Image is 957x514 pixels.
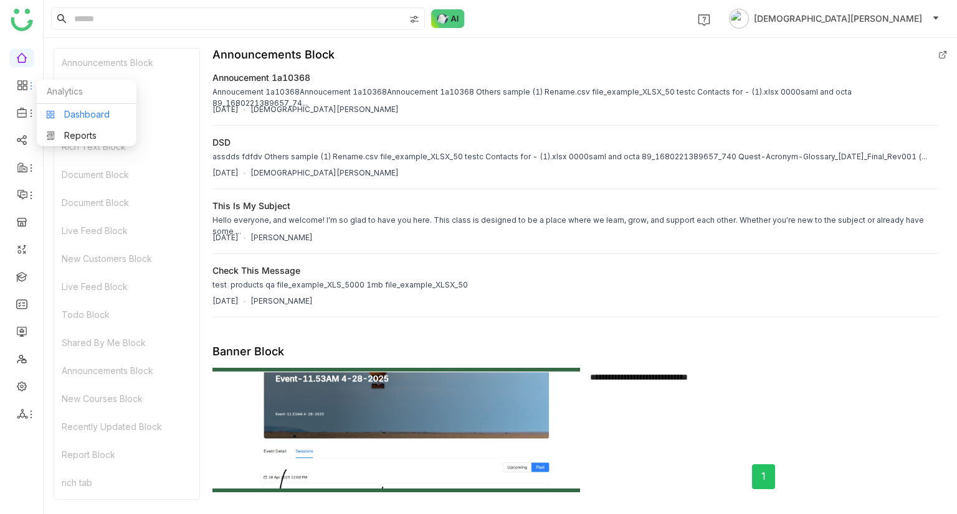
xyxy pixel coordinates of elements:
[54,357,199,385] div: Announcements Block
[754,12,922,26] span: [DEMOGRAPHIC_DATA][PERSON_NAME]
[54,189,199,217] div: Document Block
[212,86,938,109] div: Annoucement 1a10368Annoucement 1a10368Annoucement 1a10368 Others sample (1) Rename.csv file_examp...
[212,232,239,243] div: [DATE]
[11,9,33,31] img: logo
[46,110,127,119] a: Dashboard
[54,133,199,161] div: Rich Text Block
[212,279,468,291] div: test products qa file_example_XLS_5000 1mb file_example_XLSX_50
[54,385,199,413] div: New Courses Block
[212,151,927,162] div: assdds fdfdv Others sample (1) Rename.csv file_example_XLSX_50 testc Contacts for - (1).xlsx 0000...
[54,301,199,329] div: Todo Block
[212,136,231,149] div: DSD
[54,245,199,273] div: New Customers Block
[250,167,399,179] div: [DEMOGRAPHIC_DATA][PERSON_NAME]
[250,232,313,243] div: [PERSON_NAME]
[212,215,938,237] div: Hello everyone, and welcome! I'm so glad to have you here. This class is designed to be a place w...
[250,104,399,115] div: [DEMOGRAPHIC_DATA][PERSON_NAME]
[726,9,942,29] button: [DEMOGRAPHIC_DATA][PERSON_NAME]
[212,104,239,115] div: [DATE]
[212,345,284,358] div: Banner Block
[761,469,766,484] span: 1
[54,217,199,245] div: Live Feed Block
[54,413,199,441] div: Recently Updated Block
[212,264,300,277] div: check this message
[212,167,239,179] div: [DATE]
[752,464,775,489] button: 1
[250,296,313,307] div: [PERSON_NAME]
[729,9,749,29] img: avatar
[54,329,199,357] div: Shared By Me Block
[37,80,136,104] div: Analytics
[212,199,290,212] div: This is my Subject
[54,49,199,77] div: Announcements Block
[212,371,579,488] img: 68d3900f46f56c15aefd99fc
[212,48,335,61] div: Announcements Block
[212,296,239,307] div: [DATE]
[54,469,199,497] div: rich tab
[409,14,419,24] img: search-type.svg
[698,14,710,26] img: help.svg
[54,161,199,189] div: Document Block
[212,71,310,84] div: Annoucement 1a10368
[54,273,199,301] div: Live Feed Block
[431,9,465,28] img: ask-buddy-normal.svg
[46,131,127,140] a: Reports
[54,441,199,469] div: Report Block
